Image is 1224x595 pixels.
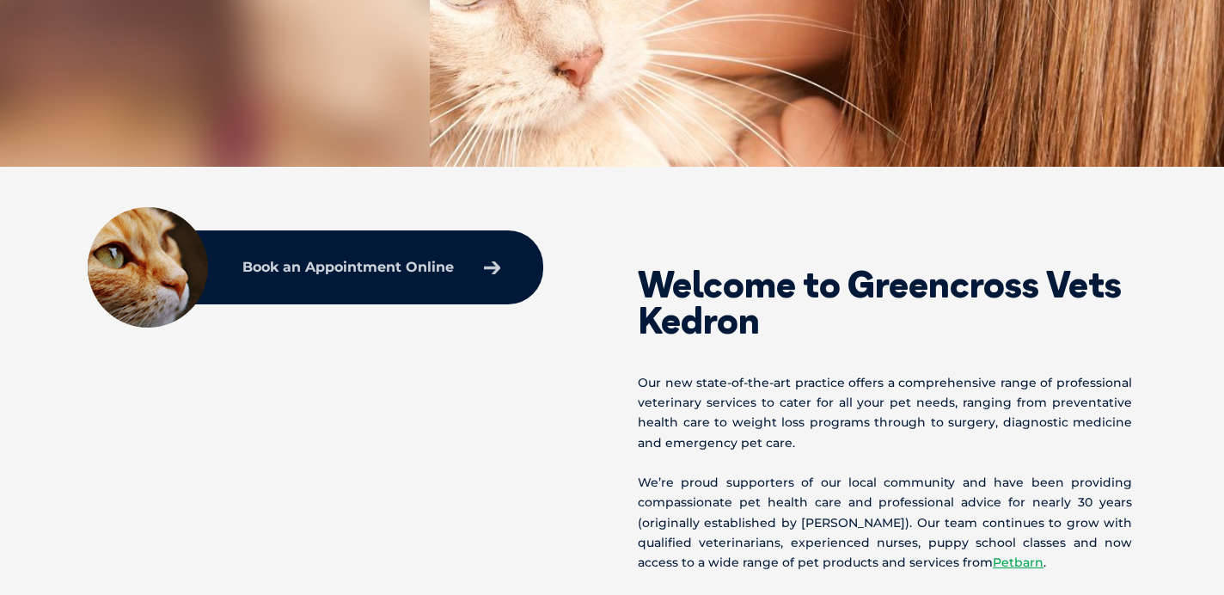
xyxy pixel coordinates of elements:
[234,252,509,283] a: Book an Appointment Online
[993,555,1043,570] a: Petbarn
[638,373,1132,453] p: Our new state-of-the-art practice offers a comprehensive range of professional veterinary service...
[638,473,1132,573] p: We’re proud supporters of our local community and have been providing compassionate pet health ca...
[242,261,454,274] p: Book an Appointment Online
[638,267,1132,339] h2: Welcome to Greencross Vets Kedron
